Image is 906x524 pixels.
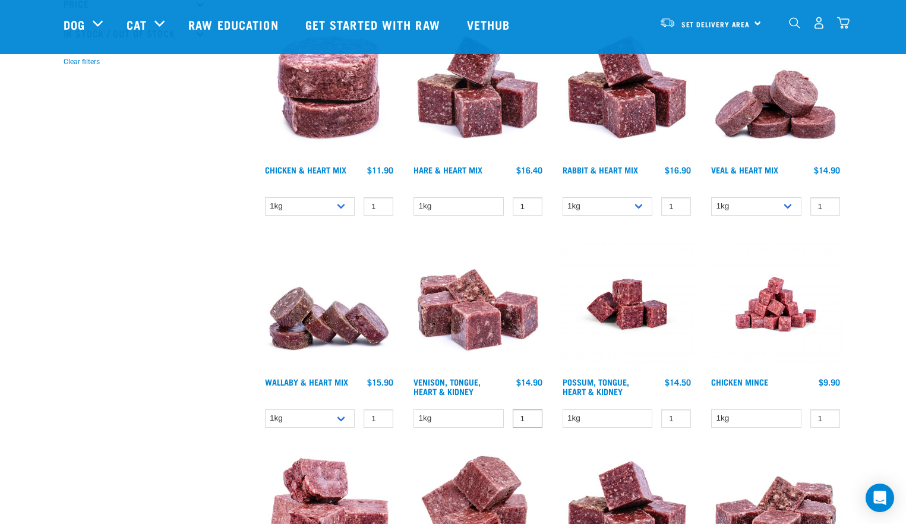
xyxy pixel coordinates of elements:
a: Hare & Heart Mix [413,168,482,172]
a: Cat [127,15,147,33]
a: Wallaby & Heart Mix [265,380,348,384]
a: Chicken & Heart Mix [265,168,346,172]
a: Possum, Tongue, Heart & Kidney [563,380,629,393]
img: 1152 Veal Heart Medallions 01 [708,25,843,160]
img: Chicken M Ince 1613 [708,237,843,372]
img: home-icon-1@2x.png [789,17,800,29]
img: 1093 Wallaby Heart Medallions 01 [262,237,397,372]
input: 1 [810,197,840,216]
span: Set Delivery Area [681,22,750,26]
img: Pile Of Cubed Hare Heart For Pets [411,25,545,160]
a: Dog [64,15,85,33]
a: Get started with Raw [293,1,455,48]
input: 1 [513,197,542,216]
input: 1 [364,197,393,216]
div: $9.90 [819,377,840,387]
div: $14.90 [814,165,840,175]
img: Possum Tongue Heart Kidney 1682 [560,237,695,372]
img: Pile Of Cubed Venison Tongue Mix For Pets [411,237,545,372]
img: user.png [813,17,825,29]
div: $14.90 [516,377,542,387]
a: Venison, Tongue, Heart & Kidney [413,380,481,393]
button: Clear filters [64,56,100,67]
div: $16.40 [516,165,542,175]
a: Rabbit & Heart Mix [563,168,638,172]
img: home-icon@2x.png [837,17,850,29]
input: 1 [513,409,542,428]
a: Chicken Mince [711,380,768,384]
img: van-moving.png [659,17,675,28]
a: Raw Education [176,1,293,48]
div: Open Intercom Messenger [866,484,894,512]
img: 1087 Rabbit Heart Cubes 01 [560,25,695,160]
div: $16.90 [665,165,691,175]
div: $15.90 [367,377,393,387]
a: Veal & Heart Mix [711,168,778,172]
div: $11.90 [367,165,393,175]
input: 1 [810,409,840,428]
img: Chicken and Heart Medallions [262,25,397,160]
input: 1 [661,197,691,216]
input: 1 [364,409,393,428]
a: Vethub [455,1,525,48]
div: $14.50 [665,377,691,387]
input: 1 [661,409,691,428]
